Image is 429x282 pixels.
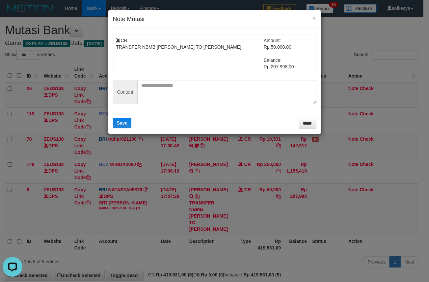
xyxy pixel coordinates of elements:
span: Save [117,120,128,126]
td: Amount: Rp 50.000,00 Balance: Rp 207.998,00 [264,37,313,70]
span: Content [113,80,137,104]
button: × [312,14,316,21]
button: Save [113,118,132,128]
td: CR TRANSFER NBMB [PERSON_NAME] TO [PERSON_NAME] [116,37,264,70]
h4: Note Mutasi [113,15,316,24]
button: Open LiveChat chat widget [3,3,22,22]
